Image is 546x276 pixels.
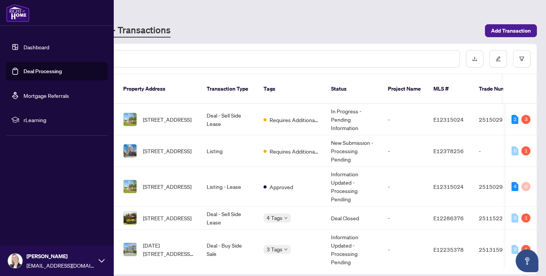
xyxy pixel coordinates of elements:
[267,213,282,222] span: 4 Tags
[201,74,257,104] th: Transaction Type
[267,245,282,254] span: 3 Tags
[382,104,427,135] td: -
[473,135,526,167] td: -
[433,147,464,154] span: E12378256
[496,56,501,61] span: edit
[427,74,473,104] th: MLS #
[511,213,518,223] div: 0
[433,183,464,190] span: E12315024
[511,182,518,191] div: 4
[325,135,382,167] td: New Submission - Processing Pending
[124,180,136,193] img: thumbnail-img
[143,115,191,124] span: [STREET_ADDRESS]
[466,50,483,67] button: download
[201,207,257,230] td: Deal - Sell Side Lease
[201,167,257,207] td: Listing - Lease
[325,207,382,230] td: Deal Closed
[511,115,518,124] div: 2
[511,245,518,254] div: 0
[490,50,507,67] button: edit
[284,248,288,251] span: down
[8,254,22,268] img: Profile Icon
[257,74,325,104] th: Tags
[382,74,427,104] th: Project Name
[143,241,195,258] span: [DATE][STREET_ADDRESS][DATE][PERSON_NAME]
[201,104,257,135] td: Deal - Sell Side Lease
[201,135,257,167] td: Listing
[472,56,477,61] span: download
[473,207,526,230] td: 2511522
[485,24,537,37] button: Add Transaction
[513,50,530,67] button: filter
[325,74,382,104] th: Status
[382,230,427,270] td: -
[24,68,62,75] a: Deal Processing
[521,213,530,223] div: 1
[433,215,464,221] span: E12286376
[519,56,524,61] span: filter
[521,245,530,254] div: 1
[6,4,30,22] img: logo
[382,207,427,230] td: -
[270,147,319,155] span: Requires Additional Docs
[143,182,191,191] span: [STREET_ADDRESS]
[27,261,95,270] span: [EMAIL_ADDRESS][DOMAIN_NAME]
[521,115,530,124] div: 3
[473,74,526,104] th: Trade Number
[201,230,257,270] td: Deal - Buy Side Sale
[473,230,526,270] td: 2513159
[473,167,526,207] td: 2515029
[124,212,136,224] img: thumbnail-img
[516,249,538,272] button: Open asap
[521,146,530,155] div: 1
[284,216,288,220] span: down
[473,104,526,135] td: 2515029
[325,104,382,135] td: In Progress - Pending Information
[325,167,382,207] td: Information Updated - Processing Pending
[433,246,464,253] span: E12235378
[511,146,518,155] div: 0
[270,116,319,124] span: Requires Additional Docs
[24,116,102,124] span: rLearning
[24,44,49,50] a: Dashboard
[433,116,464,123] span: E12315024
[382,135,427,167] td: -
[117,74,201,104] th: Property Address
[24,92,69,99] a: Mortgage Referrals
[143,214,191,222] span: [STREET_ADDRESS]
[124,243,136,256] img: thumbnail-img
[325,230,382,270] td: Information Updated - Processing Pending
[491,25,531,37] span: Add Transaction
[124,113,136,126] img: thumbnail-img
[143,147,191,155] span: [STREET_ADDRESS]
[270,183,293,191] span: Approved
[521,182,530,191] div: 0
[382,167,427,207] td: -
[124,144,136,157] img: thumbnail-img
[27,252,95,260] span: [PERSON_NAME]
